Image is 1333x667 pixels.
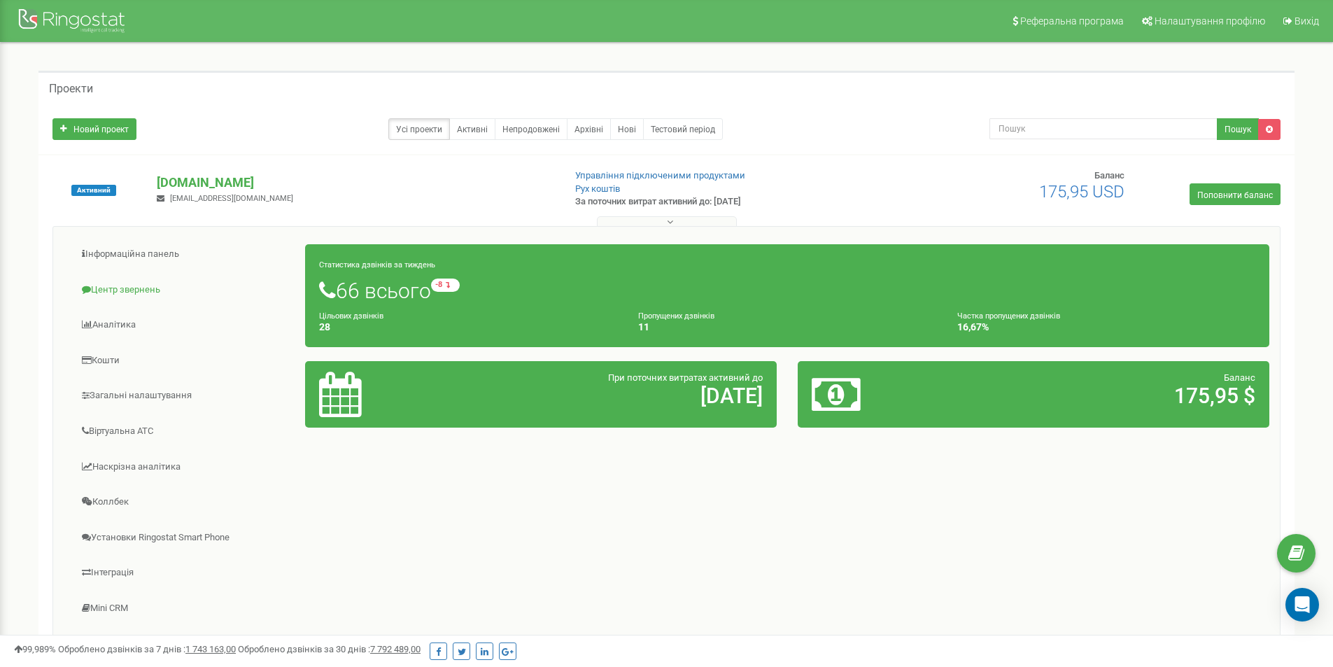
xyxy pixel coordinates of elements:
font: [DATE] [700,384,763,408]
font: Центр звернень [91,284,160,295]
font: Оброблено дзвінків за 7 днів : [58,644,185,654]
font: [DOMAIN_NAME] [157,175,254,190]
font: Активні [457,125,488,134]
a: Непродовжені [495,118,567,140]
font: Оброблено дзвінків за 30 днів : [238,644,370,654]
a: Рух коштів [575,183,620,194]
font: 99,989% [22,644,56,654]
a: Аналітика [64,308,306,342]
font: Непродовжені [502,125,560,134]
font: Нові [618,125,636,134]
font: 28 [319,321,330,332]
font: Баланс [1224,372,1255,383]
a: Коллбек [64,485,306,519]
font: Реферальна програма [1020,15,1124,27]
a: Нові [610,118,644,140]
a: Усі проекти [388,118,450,140]
font: 175,95 $ [1174,384,1255,408]
font: Mini CRM [90,603,128,613]
a: Новий проект [52,118,136,140]
font: Цільових дзвінків [319,311,383,321]
a: Інтеграція [64,556,306,590]
font: Інформаційна панель [85,248,179,259]
font: Пропущених дзвінків [638,311,714,321]
a: Центр звернень [64,273,306,307]
font: -8 [435,280,442,289]
font: Усі проекти [396,125,442,134]
font: Баланс [1094,170,1124,181]
font: [EMAIL_ADDRESS][DOMAIN_NAME] [170,194,293,203]
font: Коллбек [92,496,129,507]
font: 7 792 489,00 [370,644,421,654]
input: Пошук [989,118,1218,139]
a: Інформаційна панель [64,237,306,272]
font: Тестовий період [651,125,715,134]
font: Кошти [92,355,120,365]
font: Вихід [1295,15,1319,27]
a: Архівні [567,118,611,140]
font: Статистика дзвінків за тиждень [319,260,435,269]
font: Новий проект [73,125,129,134]
font: 66 всього [336,279,431,303]
font: Проекти [49,82,93,95]
a: Активні [449,118,495,140]
a: Поповнити баланс [1190,183,1281,205]
font: Поповнити баланс [1197,190,1273,199]
font: 1 743 163,00 [185,644,236,654]
button: Пошук [1217,118,1259,140]
font: Наскрізна аналітика [92,461,181,472]
a: Кошти [64,344,306,378]
a: Управління підключеними продуктами [575,170,745,181]
font: Загальні налаштування [90,390,192,400]
font: Пошук [1225,125,1251,134]
font: Інтеграція [91,567,134,577]
a: [PERSON_NAME] [64,626,306,661]
font: Віртуальна АТС [89,426,153,436]
font: Частка пропущених дзвінків [957,311,1060,321]
a: Загальні налаштування [64,379,306,413]
font: 11 [638,321,649,332]
font: Установки Ringostat Smart Phone [91,532,230,542]
a: Віртуальна АТС [64,414,306,449]
a: Наскрізна аналітика [64,450,306,484]
font: Активний [77,186,111,194]
font: Аналітика [92,319,136,330]
font: 175,95 USD [1039,182,1124,202]
div: Open Intercom Messenger [1285,588,1319,622]
font: За поточних витрат активний до: [DATE] [575,196,741,206]
a: Mini CRM [64,591,306,626]
font: Архівні [574,125,603,134]
font: 16,67% [957,321,989,332]
a: Тестовий період [643,118,723,140]
a: Установки Ringostat Smart Phone [64,521,306,555]
font: Налаштування профілю [1155,15,1265,27]
font: При поточних витратах активний до [608,372,763,383]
